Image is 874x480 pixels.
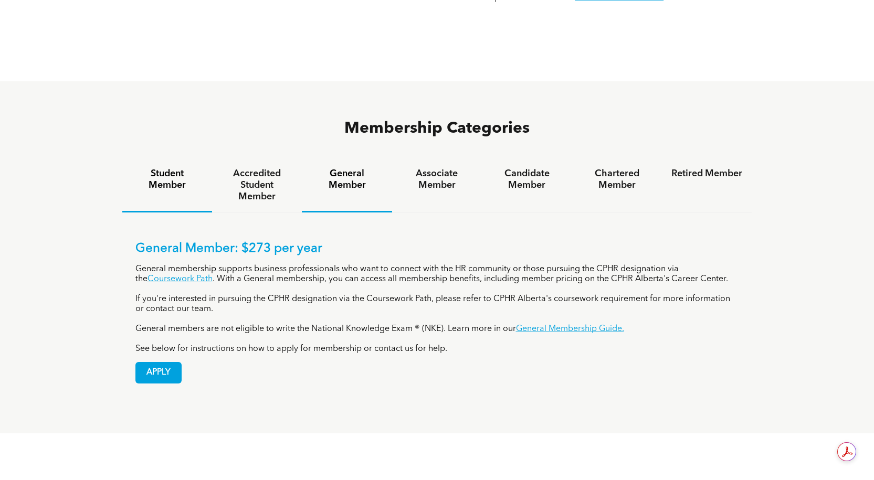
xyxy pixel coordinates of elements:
[582,168,652,191] h4: Chartered Member
[135,362,182,383] a: APPLY
[132,168,203,191] h4: Student Member
[671,168,742,179] h4: Retired Member
[135,241,739,257] p: General Member: $273 per year
[222,168,292,202] h4: Accredited Student Member
[344,121,530,136] span: Membership Categories
[402,168,472,191] h4: Associate Member
[135,324,739,334] p: General members are not eligible to write the National Knowledge Exam ® (NKE). Learn more in our
[135,344,739,354] p: See below for instructions on how to apply for membership or contact us for help.
[135,294,739,314] p: If you're interested in pursuing the CPHR designation via the Coursework Path, please refer to CP...
[311,168,382,191] h4: General Member
[148,275,213,283] a: Coursework Path
[136,362,181,383] span: APPLY
[516,325,624,333] a: General Membership Guide.
[135,264,739,284] p: General membership supports business professionals who want to connect with the HR community or t...
[491,168,562,191] h4: Candidate Member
